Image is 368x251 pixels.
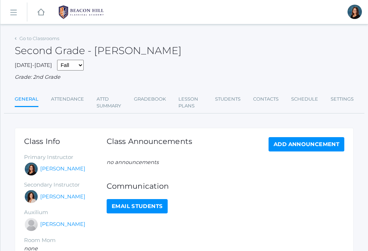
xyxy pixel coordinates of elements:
img: 1_BHCALogos-05.png [54,3,108,21]
a: [PERSON_NAME] [40,221,85,228]
a: Schedule [291,92,318,106]
em: no announcements [107,159,159,165]
a: [PERSON_NAME] [40,193,85,201]
a: [PERSON_NAME] [40,165,85,173]
a: Attd Summary [97,92,121,113]
h1: Class Info [24,137,107,145]
a: Go to Classrooms [19,35,59,41]
div: Emily Balli [24,162,38,176]
a: Lesson Plans [178,92,202,113]
h5: Secondary Instructor [24,182,107,188]
div: Cari Burke [24,189,38,204]
h2: Second Grade - [PERSON_NAME] [15,45,182,56]
a: Contacts [253,92,279,106]
h5: Auxilium [24,209,107,216]
div: Emily Balli [348,5,362,19]
a: Add Announcement [269,137,344,151]
h5: Primary Instructor [24,154,107,160]
h1: Class Announcements [107,137,192,150]
a: Settings [331,92,354,106]
a: Email Students [107,199,168,213]
a: Attendance [51,92,84,106]
span: [DATE]-[DATE] [15,62,52,68]
h1: Communication [107,182,344,190]
div: Grade: 2nd Grade [15,73,354,81]
h5: Room Mom [24,237,107,243]
a: Gradebook [134,92,166,106]
a: Students [215,92,241,106]
a: General [15,92,38,107]
div: Sarah Armstrong [24,217,38,232]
